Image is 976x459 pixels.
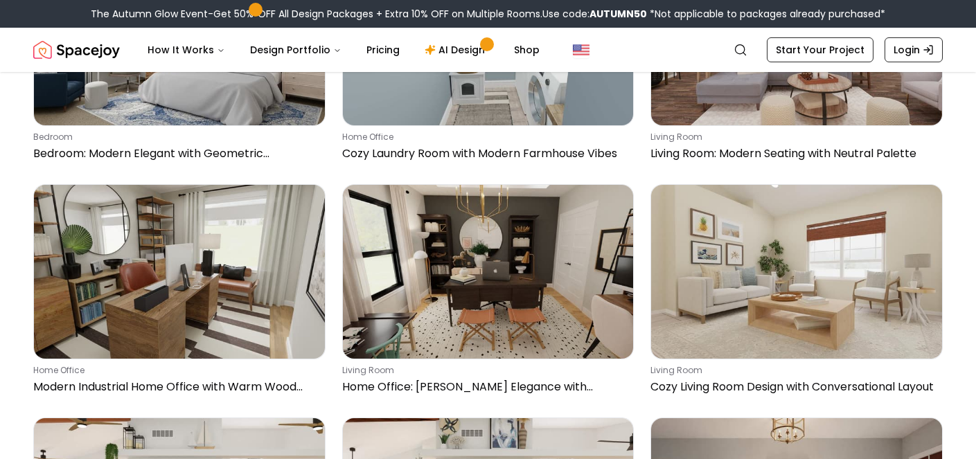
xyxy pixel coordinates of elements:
[342,145,629,162] p: Cozy Laundry Room with Modern Farmhouse Vibes
[33,36,120,64] img: Spacejoy Logo
[589,7,647,21] b: AUTUMN50
[414,36,500,64] a: AI Design
[650,184,943,402] a: Cozy Living Room Design with Conversational Layoutliving roomCozy Living Room Design with Convers...
[342,365,629,376] p: living room
[651,185,942,359] img: Cozy Living Room Design with Conversational Layout
[573,42,589,58] img: United States
[136,36,551,64] nav: Main
[91,7,885,21] div: The Autumn Glow Event-Get 50% OFF All Design Packages + Extra 10% OFF on Multiple Rooms.
[767,37,873,62] a: Start Your Project
[343,185,634,359] img: Home Office: Moody Elegance with Charcoal Walls
[34,185,325,359] img: Modern Industrial Home Office with Warm Wood Tones
[885,37,943,62] a: Login
[650,379,937,395] p: Cozy Living Room Design with Conversational Layout
[342,379,629,395] p: Home Office: [PERSON_NAME] Elegance with Charcoal Walls
[33,36,120,64] a: Spacejoy
[542,7,647,21] span: Use code:
[33,184,326,402] a: Modern Industrial Home Office with Warm Wood Toneshome officeModern Industrial Home Office with W...
[33,132,320,143] p: bedroom
[33,145,320,162] p: Bedroom: Modern Elegant with Geometric Wallpaper
[342,132,629,143] p: home office
[239,36,353,64] button: Design Portfolio
[33,28,943,72] nav: Global
[647,7,885,21] span: *Not applicable to packages already purchased*
[355,36,411,64] a: Pricing
[33,365,320,376] p: home office
[33,379,320,395] p: Modern Industrial Home Office with Warm Wood Tones
[650,365,937,376] p: living room
[342,184,635,402] a: Home Office: Moody Elegance with Charcoal Wallsliving roomHome Office: [PERSON_NAME] Elegance wit...
[136,36,236,64] button: How It Works
[650,132,937,143] p: living room
[503,36,551,64] a: Shop
[650,145,937,162] p: Living Room: Modern Seating with Neutral Palette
